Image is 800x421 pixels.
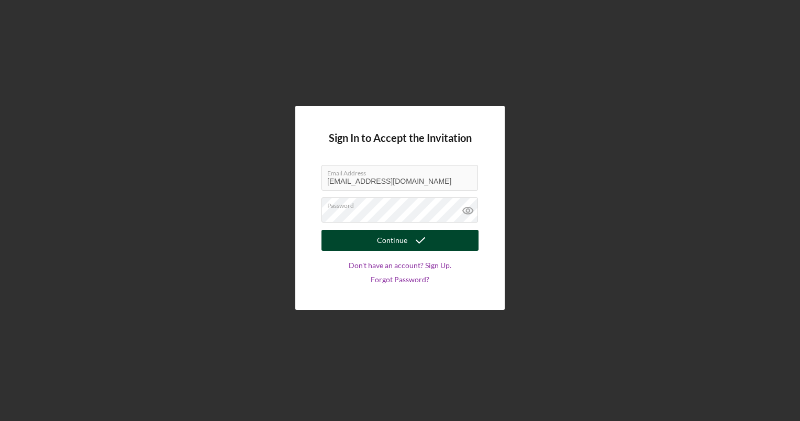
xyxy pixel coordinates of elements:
[349,261,451,270] a: Don't have an account? Sign Up.
[327,165,478,177] label: Email Address
[321,230,479,251] button: Continue
[371,275,429,284] a: Forgot Password?
[329,132,472,144] h4: Sign In to Accept the Invitation
[377,230,407,251] div: Continue
[327,198,478,209] label: Password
